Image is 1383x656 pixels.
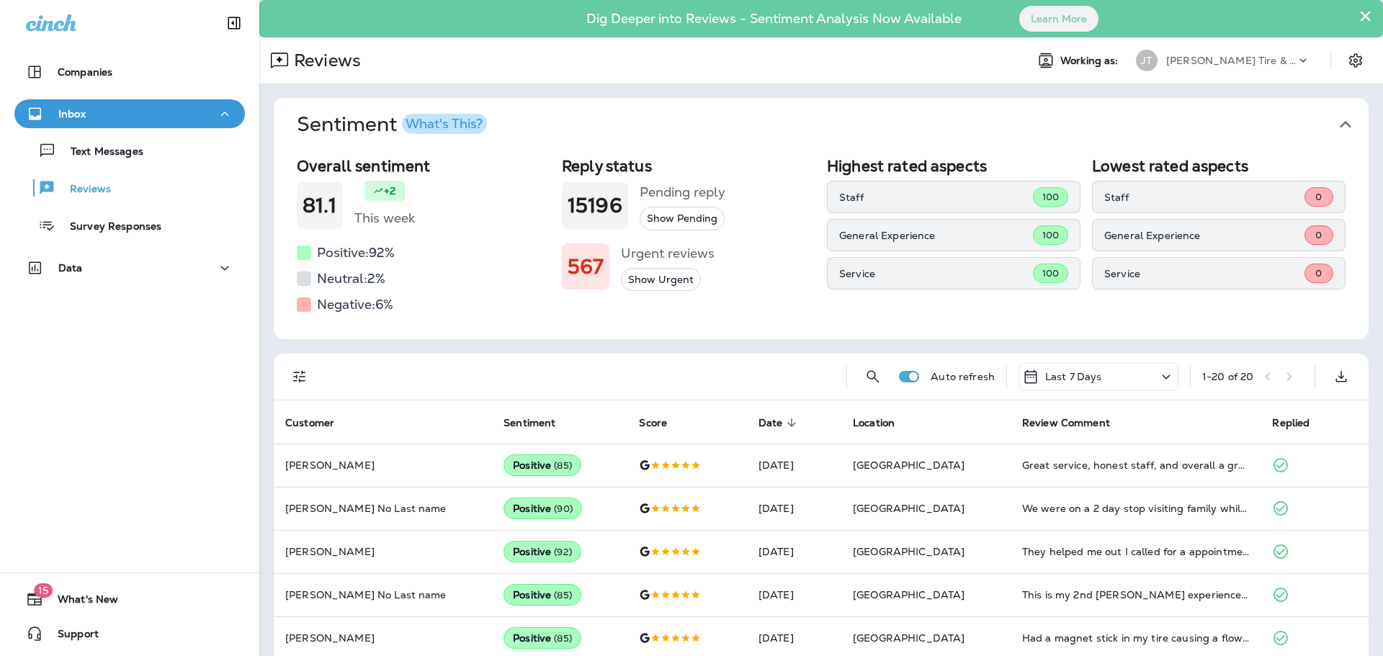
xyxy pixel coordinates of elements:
p: [PERSON_NAME] [285,632,480,644]
button: 15What's New [14,585,245,614]
span: [GEOGRAPHIC_DATA] [853,545,964,558]
p: +2 [384,184,395,198]
span: ( 90 ) [554,503,573,515]
span: ( 92 ) [554,546,572,558]
p: [PERSON_NAME] No Last name [285,503,480,514]
div: Great service, honest staff, and overall a great experience. [1022,458,1250,472]
p: Service [839,268,1033,279]
span: 100 [1042,229,1059,241]
p: General Experience [839,230,1033,241]
button: Support [14,619,245,648]
td: [DATE] [747,487,841,530]
button: Collapse Sidebar [214,9,254,37]
button: Show Urgent [621,268,701,292]
button: Search Reviews [859,362,887,391]
span: Support [43,628,99,645]
p: Staff [839,192,1033,203]
p: [PERSON_NAME] Tire & Auto [1166,55,1296,66]
p: [PERSON_NAME] [285,546,480,557]
div: They helped me out I called for a appointment said they where out a week, and when I drove up the... [1022,544,1250,559]
div: JT [1136,50,1158,71]
h1: Sentiment [297,112,487,137]
span: Sentiment [503,416,574,429]
h5: This week [354,207,415,230]
span: 0 [1315,229,1322,241]
span: ( 85 ) [554,589,572,601]
button: Filters [285,362,314,391]
p: [PERSON_NAME] [285,459,480,471]
p: Data [58,262,83,274]
p: Staff [1104,192,1304,203]
button: Reviews [14,173,245,203]
td: [DATE] [747,530,841,573]
p: Dig Deeper into Reviews - Sentiment Analysis Now Available [545,17,1003,21]
button: What's This? [402,114,487,134]
div: Had a magnet stick in my tire causing a flow leak. They removed it and fixed the hole with a tie ... [1022,631,1250,645]
h2: Reply status [562,157,815,175]
span: Score [639,417,667,429]
span: Location [853,417,895,429]
button: Companies [14,58,245,86]
div: SentimentWhat's This? [274,151,1369,339]
h5: Negative: 6 % [317,293,393,316]
span: Review Comment [1022,417,1110,429]
div: We were on a 2 day stop visiting family while on our move across country. We started having issue... [1022,501,1250,516]
h2: Lowest rated aspects [1092,157,1346,175]
button: Close [1359,4,1372,27]
button: Export as CSV [1327,362,1356,391]
span: Replied [1272,416,1328,429]
div: Positive [503,541,581,562]
h5: Positive: 92 % [317,241,395,264]
div: Positive [503,627,581,649]
p: Auto refresh [931,371,995,382]
span: 0 [1315,191,1322,203]
h5: Pending reply [640,181,725,204]
span: Working as: [1060,55,1122,67]
div: Positive [503,498,582,519]
p: Survey Responses [55,220,161,234]
h5: Urgent reviews [621,242,715,265]
span: What's New [43,593,118,611]
span: Date [758,417,783,429]
button: Text Messages [14,135,245,166]
span: [GEOGRAPHIC_DATA] [853,502,964,515]
h5: Neutral: 2 % [317,267,385,290]
span: [GEOGRAPHIC_DATA] [853,459,964,472]
span: 100 [1042,191,1059,203]
span: ( 85 ) [554,459,572,472]
button: Learn More [1019,6,1098,32]
span: Review Comment [1022,416,1129,429]
p: Reviews [55,183,111,197]
p: Reviews [288,50,361,71]
div: This is my 2nd Jensen experience. So glad I live near them! On my way to have tires rotated appt.... [1022,588,1250,602]
span: 15 [34,583,53,598]
button: SentimentWhat's This? [285,98,1380,151]
button: Survey Responses [14,210,245,241]
p: [PERSON_NAME] No Last name [285,589,480,601]
button: Settings [1343,48,1369,73]
td: [DATE] [747,444,841,487]
div: Positive [503,454,581,476]
span: Location [853,416,913,429]
div: Positive [503,584,581,606]
span: [GEOGRAPHIC_DATA] [853,588,964,601]
h1: 567 [568,255,604,279]
p: Inbox [58,108,86,120]
h1: 15196 [568,194,622,217]
span: Date [758,416,802,429]
div: 1 - 20 of 20 [1202,371,1253,382]
button: Inbox [14,99,245,128]
span: 0 [1315,267,1322,279]
p: Text Messages [56,145,143,159]
span: Score [639,416,686,429]
h2: Overall sentiment [297,157,550,175]
p: Last 7 Days [1045,371,1102,382]
button: Show Pending [640,207,725,230]
div: What's This? [406,117,483,130]
span: Replied [1272,417,1310,429]
h1: 81.1 [303,194,337,217]
span: ( 85 ) [554,632,572,644]
h2: Highest rated aspects [827,157,1080,175]
span: Customer [285,416,353,429]
span: Sentiment [503,417,555,429]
